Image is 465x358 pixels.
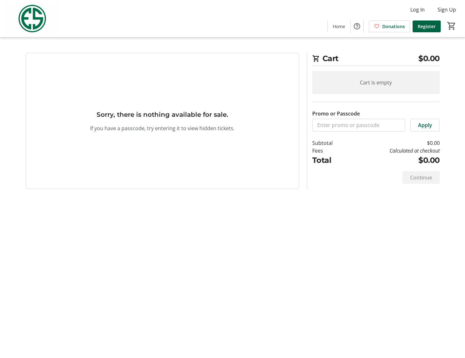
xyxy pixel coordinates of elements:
td: $0.00 [349,155,439,166]
span: Sign Up [438,6,456,13]
h3: Sorry, there is nothing available for sale. [97,110,228,119]
td: Total [312,155,349,166]
img: Evans Scholars Foundation's Logo [4,3,61,35]
button: Log In [405,4,430,15]
button: Sign Up [432,4,461,15]
a: Donations [369,20,410,32]
p: If you have a passcode, try entering it to view hidden tickets. [90,124,235,132]
button: Help [351,20,363,33]
td: $0.00 [349,139,439,147]
td: Fees [312,147,349,155]
h2: Cart [312,53,440,66]
span: Donations [382,23,405,30]
span: Apply [418,121,432,129]
button: Cart [446,20,457,32]
span: $0.00 [418,53,440,64]
span: Register [418,23,436,30]
label: Promo or Passcode [312,110,360,117]
td: Calculated at checkout [349,147,439,155]
div: Cart is empty [312,71,440,94]
span: Log In [410,6,425,13]
button: Apply [410,119,440,131]
a: Home [328,20,350,32]
span: Home [333,23,345,30]
td: Subtotal [312,139,349,147]
input: Enter promo or passcode [312,119,405,131]
a: Register [413,20,441,32]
